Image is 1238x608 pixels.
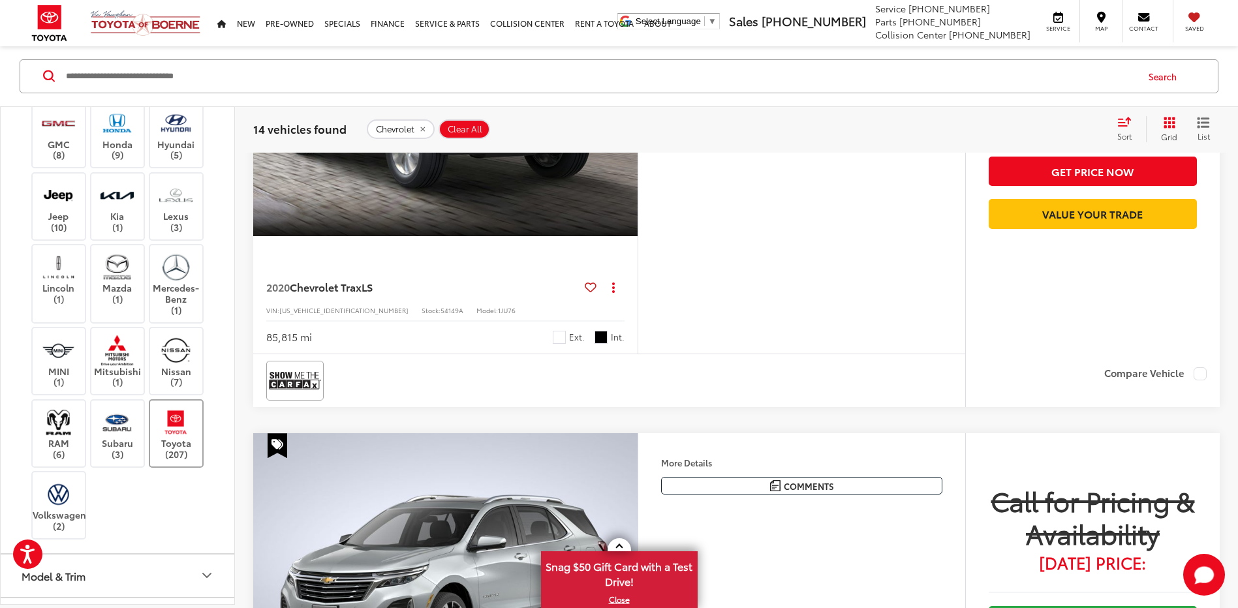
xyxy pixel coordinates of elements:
button: Get Price Now [989,157,1197,186]
img: Vic Vaughan Toyota of Boerne in Boerne, TX) [99,252,135,282]
span: White [553,331,566,344]
button: Toggle Chat Window [1183,554,1225,596]
svg: Start Chat [1183,554,1225,596]
img: Vic Vaughan Toyota of Boerne in Boerne, TX) [158,108,194,138]
span: Contact [1129,24,1158,33]
span: 54149A [441,305,463,315]
label: Volkswagen (2) [33,479,85,532]
span: ​ [704,16,705,26]
span: Clear All [448,124,482,134]
label: Honda (9) [91,108,144,160]
button: List View [1187,116,1220,142]
span: [PHONE_NUMBER] [949,28,1030,41]
span: Select Language [636,16,701,26]
span: ▼ [708,16,717,26]
span: [US_VEHICLE_IDENTIFICATION_NUMBER] [279,305,409,315]
div: Model & Trim [22,570,85,582]
span: 1JU76 [498,305,516,315]
span: Grid [1161,131,1177,142]
span: Black [595,331,608,344]
span: Collision Center [875,28,946,41]
span: Map [1087,24,1115,33]
img: Vic Vaughan Toyota of Boerne in Boerne, TX) [40,335,76,365]
span: [PHONE_NUMBER] [899,15,981,28]
label: GMC (8) [33,108,85,160]
span: Model: [476,305,498,315]
img: Comments [770,480,781,491]
span: Ext. [569,331,585,343]
img: Vic Vaughan Toyota of Boerne in Boerne, TX) [40,479,76,509]
button: Search [1136,60,1196,93]
span: Chevrolet Trax [290,279,362,294]
span: Service [1044,24,1073,33]
img: View CARFAX report [269,363,321,398]
img: Vic Vaughan Toyota of Boerne in Boerne, TX) [40,180,76,211]
img: Vic Vaughan Toyota of Boerne in Boerne, TX) [158,335,194,365]
label: Mazda (1) [91,252,144,305]
span: Snag $50 Gift Card with a Test Drive! [542,553,696,592]
label: Kia (1) [91,180,144,233]
span: Stock: [422,305,441,315]
span: [PHONE_NUMBER] [908,2,990,15]
span: Special [268,433,287,458]
img: Vic Vaughan Toyota of Boerne in Boerne, TX) [158,252,194,282]
h4: More Details [661,458,942,467]
button: Model & TrimModel & Trim [1,555,236,597]
span: 14 vehicles found [253,121,347,136]
img: Vic Vaughan Toyota of Boerne in Boerne, TX) [40,407,76,438]
span: Chevrolet [376,124,414,134]
span: [DATE] Price: [989,556,1197,569]
span: Int. [611,331,625,343]
img: Vic Vaughan Toyota of Boerne in Boerne, TX) [99,180,135,211]
button: Comments [661,477,942,494]
input: Search by Make, Model, or Keyword [65,61,1136,92]
button: Actions [602,275,625,298]
img: Vic Vaughan Toyota of Boerne in Boerne, TX) [40,108,76,138]
img: Vic Vaughan Toyota of Boerne in Boerne, TX) [40,252,76,282]
span: 2020 [266,279,290,294]
button: Select sort value [1111,116,1146,142]
span: [PHONE_NUMBER] [762,12,866,29]
div: 85,815 mi [266,329,312,344]
label: Subaru (3) [91,407,144,460]
label: Compare Vehicle [1104,367,1207,380]
a: 2020Chevrolet TraxLS [266,280,580,294]
button: remove Chevrolet [367,119,435,139]
span: List [1197,130,1210,142]
label: Jeep (10) [33,180,85,233]
span: Call for Pricing & Availability [989,484,1197,549]
label: Toyota (207) [150,407,203,460]
img: Vic Vaughan Toyota of Boerne in Boerne, TX) [99,108,135,138]
label: RAM (6) [33,407,85,460]
img: Vic Vaughan Toyota of Boerne in Boerne, TX) [158,180,194,211]
label: MINI (1) [33,335,85,388]
label: Mitsubishi (1) [91,335,144,388]
span: Parts [875,15,897,28]
img: Vic Vaughan Toyota of Boerne [90,10,201,37]
button: Grid View [1146,116,1187,142]
img: Vic Vaughan Toyota of Boerne in Boerne, TX) [99,335,135,365]
span: dropdown dots [612,282,615,292]
a: Value Your Trade [989,199,1197,228]
label: Mercedes-Benz (1) [150,252,203,316]
img: Vic Vaughan Toyota of Boerne in Boerne, TX) [158,407,194,438]
span: Saved [1180,24,1209,33]
label: Nissan (7) [150,335,203,388]
label: Lincoln (1) [33,252,85,305]
span: LS [362,279,373,294]
span: Sort [1117,130,1132,142]
span: VIN: [266,305,279,315]
div: Model & Trim [199,568,215,583]
img: Vic Vaughan Toyota of Boerne in Boerne, TX) [99,407,135,438]
span: Sales [729,12,758,29]
label: Lexus (3) [150,180,203,233]
span: Comments [784,480,834,493]
span: Service [875,2,906,15]
button: Clear All [439,119,490,139]
label: Hyundai (5) [150,108,203,160]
